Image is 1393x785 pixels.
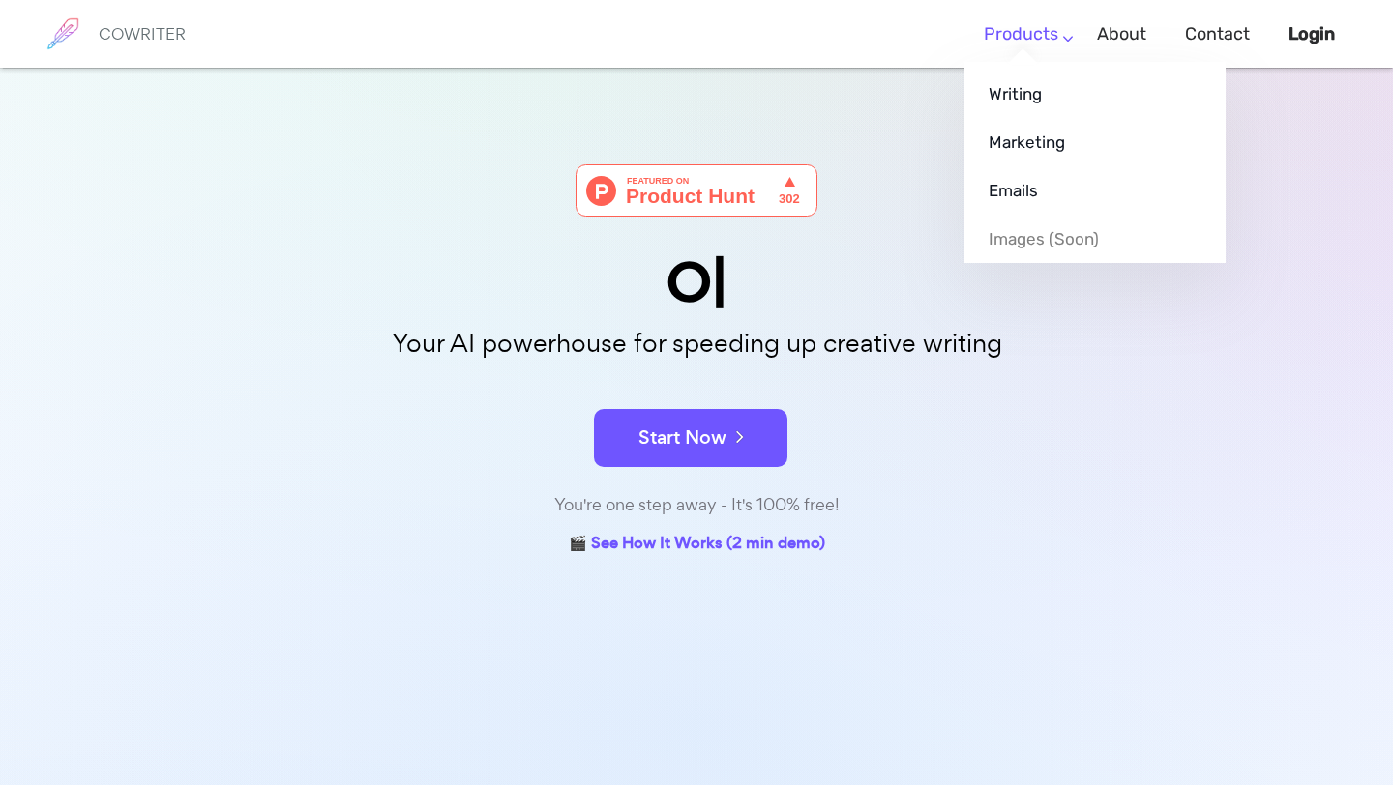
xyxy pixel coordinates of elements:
a: 🎬 See How It Works (2 min demo) [569,530,825,560]
div: O [213,255,1180,310]
a: Emails [964,166,1226,215]
img: Cowriter - Your AI buddy for speeding up creative writing | Product Hunt [576,164,817,217]
h6: COWRITER [99,25,186,43]
a: Writing [964,70,1226,118]
a: Marketing [964,118,1226,166]
b: Login [1289,23,1335,44]
button: Start Now [594,409,787,467]
div: You're one step away - It's 100% free! [213,491,1180,519]
a: About [1097,6,1146,63]
a: Contact [1185,6,1250,63]
a: Products [984,6,1058,63]
p: Your AI powerhouse for speeding up creative writing [213,323,1180,364]
a: Login [1289,6,1335,63]
img: brand logo [39,10,87,58]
